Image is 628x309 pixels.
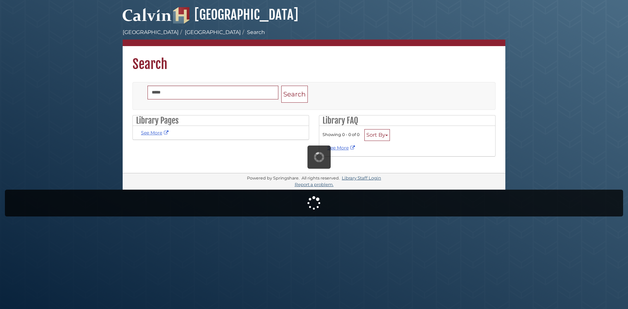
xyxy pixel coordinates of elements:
h2: Library Pages [133,115,309,126]
img: Working... [314,152,324,162]
button: Search [281,86,308,103]
a: [GEOGRAPHIC_DATA] [173,7,298,23]
a: Calvin University [123,15,172,21]
div: All rights reserved. [301,176,341,180]
a: Library Staff Login [342,175,381,180]
a: [GEOGRAPHIC_DATA] [123,29,179,35]
li: Search [241,28,265,36]
nav: breadcrumb [123,28,505,46]
h1: Search [123,46,505,72]
span: Showing 0 - 0 of 0 [323,132,359,137]
a: See More [141,130,170,136]
div: Powered by Springshare. [246,176,301,180]
img: Calvin [123,5,172,24]
h2: Library FAQ [319,115,495,126]
a: Report a problem. [295,182,334,187]
a: [GEOGRAPHIC_DATA] [185,29,241,35]
a: See More [327,145,357,151]
button: Sort By [364,129,390,141]
img: Hekman Library Logo [173,7,189,24]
